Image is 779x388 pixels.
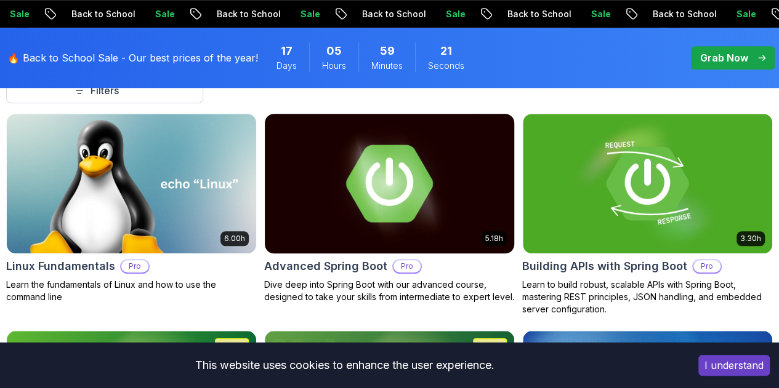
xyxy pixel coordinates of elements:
[91,83,119,98] p: Filters
[642,8,726,20] p: Back to School
[523,114,772,253] img: Building APIs with Spring Boot card
[276,60,297,72] span: Days
[428,60,464,72] span: Seconds
[726,8,765,20] p: Sale
[224,234,245,243] p: 6.00h
[264,258,387,275] h2: Advanced Spring Boot
[485,234,503,243] p: 5.18h
[264,279,515,303] p: Dive deep into Spring Boot with our advanced course, designed to take your skills from intermedia...
[206,8,290,20] p: Back to School
[6,113,257,303] a: Linux Fundamentals card6.00hLinux FundamentalsProLearn the fundamentals of Linux and how to use t...
[352,8,435,20] p: Back to School
[6,258,115,275] h2: Linux Fundamentals
[7,50,258,65] p: 🔥 Back to School Sale - Our best prices of the year!
[222,341,242,354] p: NEW
[259,110,520,256] img: Advanced Spring Boot card
[700,50,748,65] p: Grab Now
[121,260,148,272] p: Pro
[322,60,346,72] span: Hours
[290,8,329,20] p: Sale
[326,42,342,60] span: 5 Hours
[693,260,720,272] p: Pro
[264,113,515,303] a: Advanced Spring Boot card5.18hAdvanced Spring BootProDive deep into Spring Boot with our advanced...
[440,42,452,60] span: 21 Seconds
[371,60,403,72] span: Minutes
[9,352,680,379] div: This website uses cookies to enhance the user experience.
[698,355,770,376] button: Accept cookies
[522,113,773,315] a: Building APIs with Spring Boot card3.30hBuilding APIs with Spring BootProLearn to build robust, s...
[522,258,687,275] h2: Building APIs with Spring Boot
[7,114,256,253] img: Linux Fundamentals card
[497,8,581,20] p: Back to School
[61,8,145,20] p: Back to School
[480,341,500,354] p: NEW
[522,279,773,315] p: Learn to build robust, scalable APIs with Spring Boot, mastering REST principles, JSON handling, ...
[394,260,421,272] p: Pro
[380,42,395,60] span: 59 Minutes
[6,77,203,103] button: Filters
[6,279,257,303] p: Learn the fundamentals of Linux and how to use the command line
[581,8,620,20] p: Sale
[281,42,293,60] span: 17 Days
[145,8,184,20] p: Sale
[435,8,475,20] p: Sale
[740,234,761,243] p: 3.30h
